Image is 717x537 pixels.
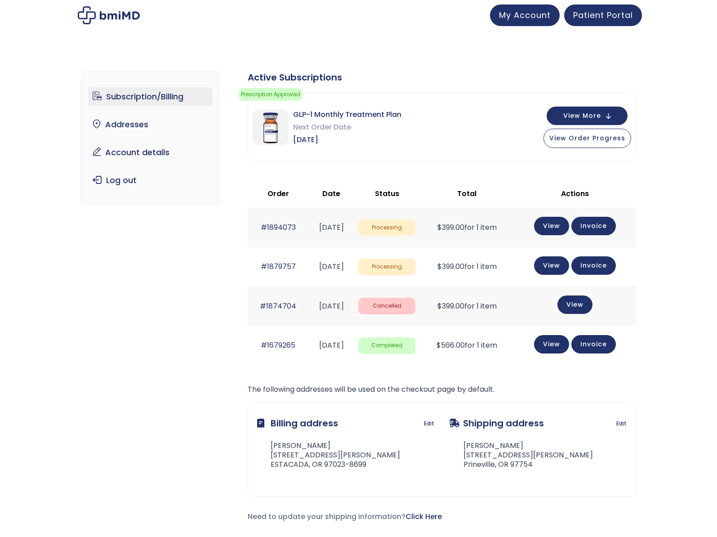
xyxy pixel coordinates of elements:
span: 399.00 [437,261,464,272]
span: View More [563,113,601,119]
span: Order [267,188,289,199]
h3: Billing address [257,412,338,434]
span: Cancelled [358,298,415,314]
span: Next Order Date [293,121,401,134]
span: Processing [358,259,415,275]
a: Account details [88,143,213,162]
td: for 1 item [420,286,514,326]
span: 566.00 [436,340,465,350]
a: View [534,335,569,354]
span: Patient Portal [573,9,633,21]
span: $ [437,301,442,311]
a: Invoice [571,256,616,275]
a: View [534,256,569,275]
a: Invoice [571,335,616,354]
a: Subscription/Billing [88,87,213,106]
a: Edit [616,417,627,430]
td: for 1 item [420,326,514,365]
span: Prescription Approved [239,88,303,101]
a: #1894073 [261,222,296,233]
a: Invoice [571,217,616,235]
time: [DATE] [319,261,344,272]
span: 399.00 [437,222,464,233]
span: Date [322,188,340,199]
td: for 1 item [420,247,514,286]
a: #1874704 [260,301,296,311]
a: Log out [88,171,213,190]
span: $ [437,261,442,272]
time: [DATE] [319,340,344,350]
time: [DATE] [319,222,344,233]
span: My Account [499,9,551,21]
a: #1879757 [261,261,296,272]
address: [PERSON_NAME] [STREET_ADDRESS][PERSON_NAME] Prineville, OR 97754 [449,441,593,469]
button: View Order Progress [543,129,631,148]
td: for 1 item [420,208,514,247]
a: Click Here [405,511,442,522]
span: 399.00 [437,301,464,311]
span: $ [436,340,441,350]
span: Need to update your shipping information? [248,511,442,522]
h3: Shipping address [449,412,544,434]
div: Active Subscriptions [248,71,636,84]
button: View More [547,107,628,125]
a: View [534,217,569,235]
span: Processing [358,219,415,236]
span: Completed [358,337,415,354]
a: Edit [424,417,434,430]
span: Actions [561,188,589,199]
a: Patient Portal [564,4,642,26]
span: $ [437,222,442,233]
span: View Order Progress [549,134,625,143]
a: View [557,295,592,314]
a: Addresses [88,115,213,134]
p: The following addresses will be used on the checkout page by default. [248,383,636,396]
img: My account [78,6,140,24]
span: Status [375,188,399,199]
address: [PERSON_NAME] [STREET_ADDRESS][PERSON_NAME] ESTACADA, OR 97023-8699 [257,441,400,469]
a: My Account [490,4,560,26]
span: [DATE] [293,134,401,146]
nav: Account pages [81,71,220,206]
a: #1679265 [261,340,295,350]
span: GLP-1 Monthly Treatment Plan [293,108,401,121]
time: [DATE] [319,301,344,311]
span: Total [457,188,477,199]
